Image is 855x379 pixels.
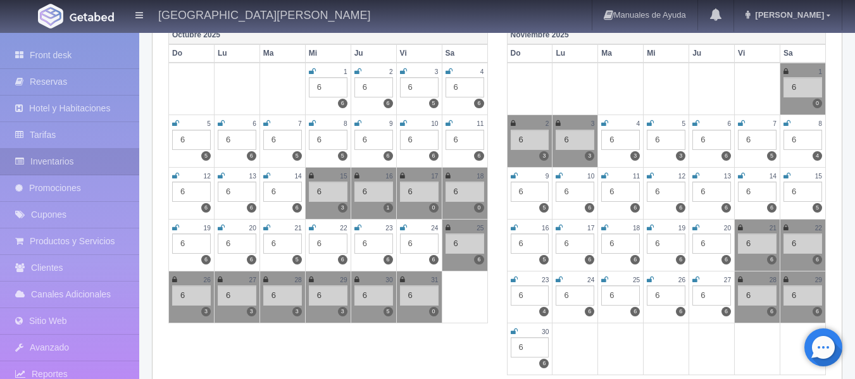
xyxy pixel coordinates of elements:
small: 30 [542,328,549,335]
small: 21 [770,225,777,232]
div: 6 [511,233,549,254]
label: 4 [813,151,822,161]
label: 5 [384,307,393,316]
div: 6 [446,77,484,97]
th: Mi [305,44,351,63]
label: 6 [721,203,731,213]
label: 0 [813,99,822,108]
div: 6 [218,285,256,306]
div: 6 [601,285,640,306]
div: 6 [218,130,256,150]
div: 6 [218,182,256,202]
small: 20 [249,225,256,232]
small: 15 [340,173,347,180]
small: 4 [480,68,484,75]
div: 6 [354,182,393,202]
label: 6 [767,255,777,264]
th: Lu [214,44,259,63]
div: 6 [783,285,822,306]
small: 7 [773,120,777,127]
small: 3 [591,120,595,127]
div: 6 [354,233,393,254]
label: 5 [539,203,549,213]
div: 6 [692,285,731,306]
label: 6 [630,203,640,213]
small: 25 [477,225,484,232]
label: 6 [585,203,594,213]
div: 6 [738,233,777,254]
small: 11 [477,120,484,127]
div: 6 [556,130,594,150]
div: 6 [446,233,484,254]
label: 6 [767,203,777,213]
th: Vi [735,44,780,63]
small: 30 [385,276,392,283]
div: 6 [263,182,302,202]
small: 13 [249,173,256,180]
div: 6 [692,233,731,254]
div: 6 [511,337,549,357]
label: 3 [676,151,685,161]
small: 26 [678,276,685,283]
div: 6 [446,130,484,150]
label: 6 [247,151,256,161]
small: 4 [637,120,640,127]
th: Do [169,44,215,63]
label: 6 [201,255,211,264]
div: 6 [511,130,549,150]
label: 6 [721,307,731,316]
small: 2 [389,68,393,75]
label: 3 [201,307,211,316]
div: 6 [400,77,439,97]
label: 6 [474,255,484,264]
small: 16 [385,173,392,180]
th: Sa [442,44,487,63]
label: 6 [585,255,594,264]
div: 6 [263,130,302,150]
div: 6 [400,182,439,202]
div: 6 [354,77,393,97]
div: 6 [783,182,822,202]
small: 11 [633,173,640,180]
small: 7 [298,120,302,127]
div: 6 [172,130,211,150]
label: 3 [338,203,347,213]
label: 6 [721,151,731,161]
label: 6 [384,99,393,108]
label: 5 [539,255,549,264]
label: 6 [384,255,393,264]
small: 8 [344,120,347,127]
small: 24 [587,276,594,283]
div: 6 [601,182,640,202]
small: 8 [818,120,822,127]
th: Octubre 2025 [169,26,488,44]
img: Getabed [70,12,114,22]
label: 6 [474,151,484,161]
label: 6 [630,307,640,316]
div: 6 [309,182,347,202]
label: 6 [676,255,685,264]
div: 6 [738,285,777,306]
small: 12 [204,173,211,180]
label: 4 [539,307,549,316]
label: 6 [721,255,731,264]
div: 6 [446,182,484,202]
label: 6 [338,99,347,108]
small: 26 [204,276,211,283]
small: 3 [435,68,439,75]
label: 6 [813,307,822,316]
img: Getabed [38,4,63,28]
small: 22 [815,225,822,232]
div: 6 [601,233,640,254]
div: 6 [738,130,777,150]
small: 29 [815,276,822,283]
label: 5 [429,99,439,108]
small: 10 [587,173,594,180]
div: 6 [783,77,822,97]
div: 6 [556,182,594,202]
th: Sa [780,44,826,63]
div: 6 [400,130,439,150]
div: 6 [309,285,347,306]
small: 24 [431,225,438,232]
small: 27 [724,276,731,283]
